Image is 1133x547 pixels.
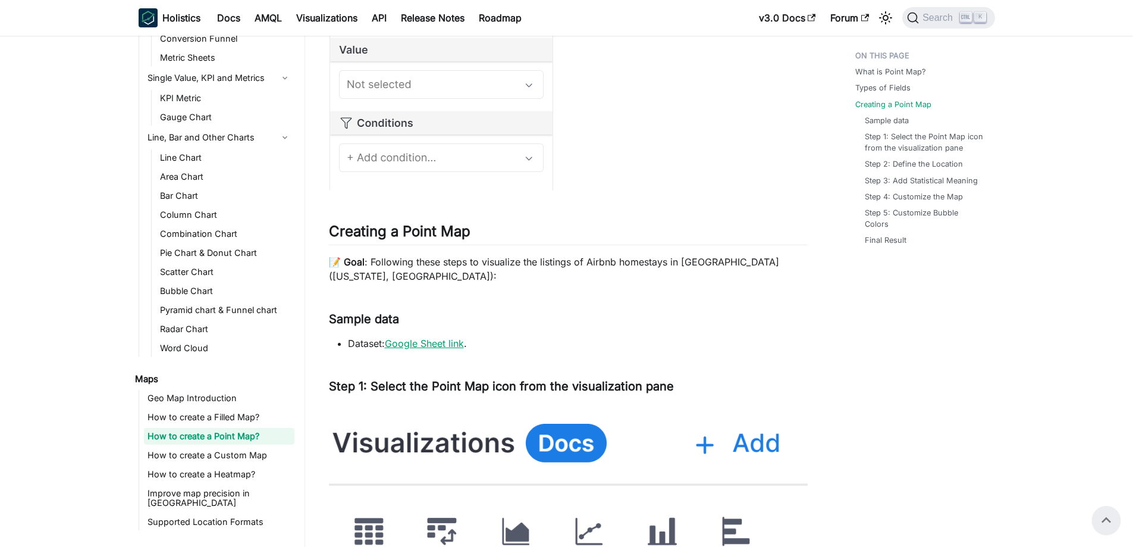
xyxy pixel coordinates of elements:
[752,8,823,27] a: v3.0 Docs
[865,207,983,230] a: Step 5: Customize Bubble Colors
[823,8,876,27] a: Forum
[855,99,931,110] a: Creating a Point Map
[865,131,983,154] a: Step 1: Select the Point Map icon from the visualization pane
[156,49,294,66] a: Metric Sheets
[144,485,294,511] a: Improve map precision in [GEOGRAPHIC_DATA]
[156,90,294,107] a: KPI Metric
[156,264,294,280] a: Scatter Chart
[144,428,294,445] a: How to create a Point Map?
[329,255,808,283] p: 📝 : Following these steps to visualize the listings of Airbnb homestays in [GEOGRAPHIC_DATA] ([US...
[329,223,808,245] h2: Creating a Point Map
[156,283,294,299] a: Bubble Chart
[855,82,911,93] a: Types of Fields
[156,321,294,337] a: Radar Chart
[139,8,200,27] a: HolisticsHolistics
[865,158,963,170] a: Step 2: Define the Location
[865,191,963,202] a: Step 4: Customize the Map
[156,226,294,242] a: Combination Chart
[365,8,394,27] a: API
[855,66,926,77] a: What is Point Map?
[144,409,294,426] a: How to create a Filled Map?
[156,187,294,204] a: Bar Chart
[162,11,200,25] b: Holistics
[472,8,529,27] a: Roadmap
[394,8,472,27] a: Release Notes
[329,379,808,394] h3: Step 1: Select the Point Map icon from the visualization pane
[156,168,294,185] a: Area Chart
[156,245,294,261] a: Pie Chart & Donut Chart
[876,8,895,27] button: Switch between dark and light mode (currently light mode)
[247,8,289,27] a: AMQL
[974,12,986,23] kbd: K
[289,8,365,27] a: Visualizations
[156,302,294,318] a: Pyramid chart & Funnel chart
[210,8,247,27] a: Docs
[144,514,294,530] a: Supported Location Formats
[865,235,906,246] a: Final Result
[144,466,294,483] a: How to create a Heatmap?
[156,149,294,166] a: Line Chart
[902,7,994,29] button: Search (Ctrl+K)
[127,36,305,547] nav: Docs sidebar
[144,390,294,407] a: Geo Map Introduction
[348,336,808,351] li: Dataset: .
[131,371,294,387] a: Maps
[344,256,365,268] strong: Goal
[156,207,294,223] a: Column Chart
[1092,506,1121,535] button: Scroll back to top
[329,312,808,327] h3: Sample data
[144,447,294,464] a: How to create a Custom Map
[385,337,464,349] a: Google Sheet link
[156,340,294,357] a: Word Cloud
[144,68,294,87] a: Single Value, KPI and Metrics
[156,109,294,126] a: Gauge Chart
[865,175,978,186] a: Step 3: Add Statistical Meaning
[144,128,294,147] a: Line, Bar and Other Charts
[865,115,909,126] a: Sample data
[139,8,158,27] img: Holistics
[156,30,294,47] a: Conversion Funnel
[919,12,960,23] span: Search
